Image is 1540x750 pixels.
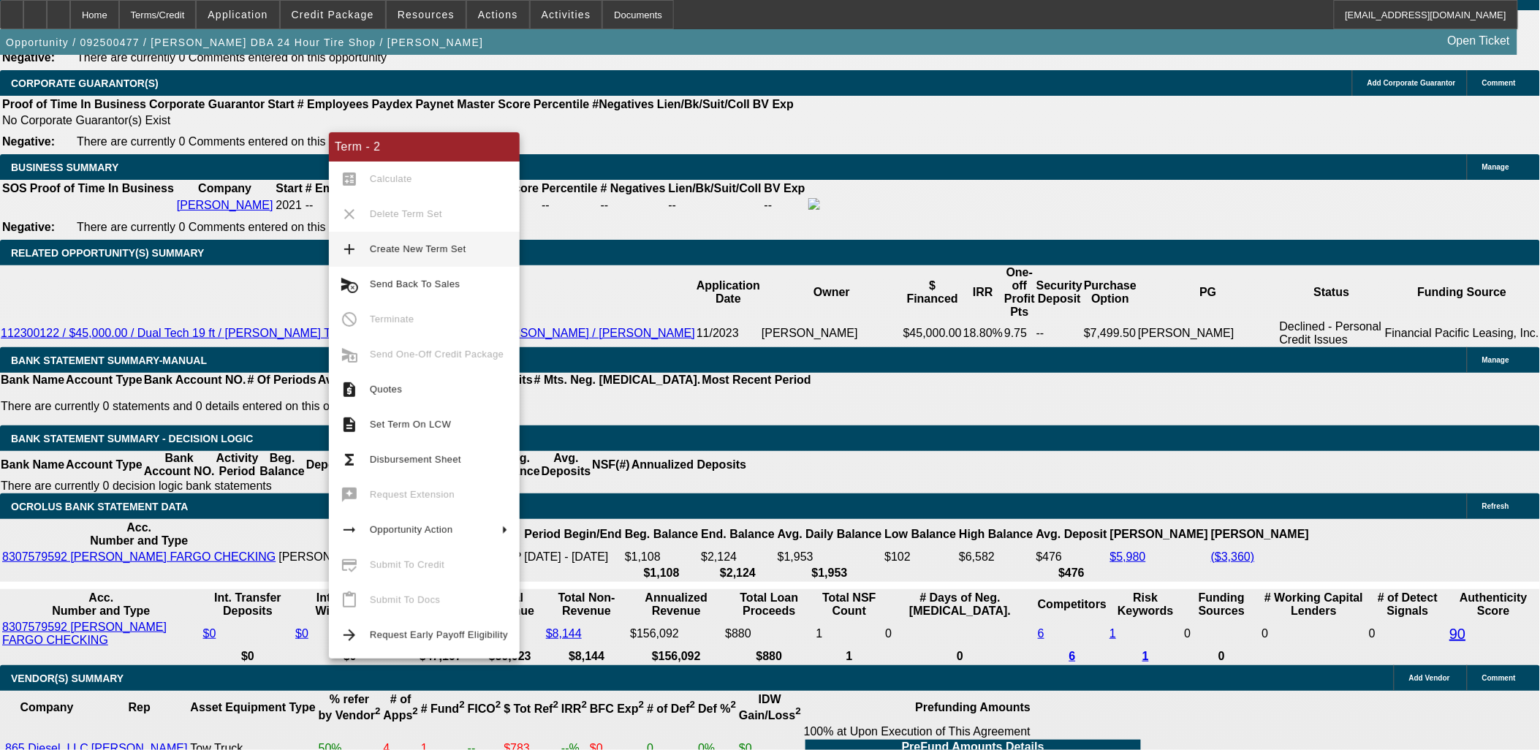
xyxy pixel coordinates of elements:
span: Refresh [1482,502,1509,510]
span: Add Corporate Guarantor [1368,79,1456,87]
td: -- [764,197,806,213]
th: Proof of Time In Business [29,181,175,196]
div: $156,092 [630,627,722,640]
a: 1 [1142,650,1149,662]
b: #Negatives [593,98,655,110]
td: [PERSON_NAME] [761,319,903,347]
td: 0 [1368,620,1447,648]
a: 6 [1038,627,1044,640]
th: Int. Transfer Deposits [202,591,294,618]
b: Def % [698,702,736,715]
b: Paydex [372,98,413,110]
th: High Balance [958,520,1033,548]
th: $0 [295,649,405,664]
th: [PERSON_NAME] [1210,520,1310,548]
span: Quotes [370,384,402,395]
b: BV Exp [753,98,794,110]
td: $476 [1036,550,1108,564]
sup: 2 [796,706,801,717]
span: VENDOR(S) SUMMARY [11,673,124,684]
th: Total Non-Revenue [545,591,628,618]
mat-icon: functions [341,451,358,469]
th: Proof of Time In Business [1,97,147,112]
span: Set Term On LCW [370,419,451,430]
sup: 2 [496,700,501,711]
span: Send Back To Sales [370,279,460,289]
th: Annualized Deposits [631,451,747,479]
td: 2021 [275,197,303,213]
span: Opportunity Action [370,524,453,535]
a: 112300122 / $45,000.00 / Dual Tech 19 ft / [PERSON_NAME] Towing & Recovery Equipment / [PERSON_NA... [1,327,695,339]
span: Activities [542,9,591,20]
b: Prefunding Amounts [916,701,1031,713]
th: Status [1279,265,1384,319]
span: RELATED OPPORTUNITY(S) SUMMARY [11,247,204,259]
div: -- [601,199,666,212]
td: [PERSON_NAME] [1137,319,1279,347]
th: $880 [724,649,813,664]
b: $ Tot Ref [504,702,558,715]
th: Beg. Balance [259,451,305,479]
b: IDW Gain/Loss [739,693,801,721]
th: Owner [761,265,903,319]
th: $1,108 [624,566,699,580]
button: Activities [531,1,602,29]
img: facebook-icon.png [808,198,820,210]
span: Comment [1482,674,1516,682]
sup: 2 [639,700,644,711]
td: $2,124 [700,550,775,564]
span: Credit Package [292,9,374,20]
td: $7,499.50 [1083,319,1137,347]
th: Deposits [306,451,357,479]
b: BV Exp [765,182,805,194]
span: There are currently 0 Comments entered on this opportunity [77,221,387,233]
button: Credit Package [281,1,385,29]
th: Beg. Balance [624,520,699,548]
sup: 2 [459,700,464,711]
span: Actions [478,9,518,20]
th: NSF(#) [591,451,631,479]
td: 0 [1184,620,1260,648]
b: Negative: [2,135,55,148]
span: Request Early Payoff Eligibility [370,629,508,640]
th: 0 [1184,649,1260,664]
td: 9.75 [1004,319,1036,347]
span: Manage [1482,356,1509,364]
span: Manage [1482,163,1509,171]
th: $1,953 [777,566,883,580]
th: End. Balance [700,520,775,548]
th: $0 [202,649,294,664]
b: Company [198,182,251,194]
b: # of Apps [384,693,418,721]
th: Bank Account NO. [143,373,247,387]
a: $0 [203,627,216,640]
mat-icon: request_quote [341,381,358,398]
td: $1,953 [777,550,883,564]
span: Comment [1482,79,1516,87]
sup: 2 [731,700,736,711]
span: OCROLUS BANK STATEMENT DATA [11,501,188,512]
b: BFC Exp [590,702,644,715]
a: $8,144 [546,627,582,640]
span: Bank Statement Summary - Decision Logic [11,433,254,444]
td: $880 [724,620,813,648]
button: Actions [467,1,529,29]
b: Lien/Bk/Suit/Coll [657,98,750,110]
td: 0 [884,620,1036,648]
th: SOS [1,181,28,196]
span: BANK STATEMENT SUMMARY-MANUAL [11,355,207,366]
mat-icon: add [341,240,358,258]
p: There are currently 0 statements and 0 details entered on this opportunity [1,400,811,413]
span: 0 [1262,627,1269,640]
th: Risk Keywords [1109,591,1182,618]
mat-icon: arrow_right_alt [341,521,358,539]
th: Purchase Option [1083,265,1137,319]
th: [PERSON_NAME] [1110,520,1209,548]
button: Application [197,1,278,29]
b: # Fund [421,702,465,715]
td: Financial Pacific Leasing, Inc. [1384,319,1540,347]
b: # Employees [297,98,369,110]
sup: 2 [375,706,380,717]
th: $8,144 [545,649,628,664]
b: # Negatives [601,182,666,194]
